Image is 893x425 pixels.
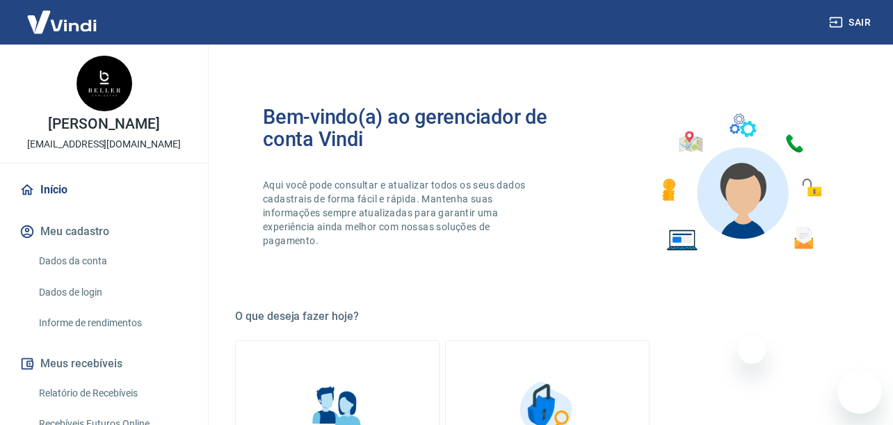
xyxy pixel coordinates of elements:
[837,369,882,414] iframe: Botão para abrir a janela de mensagens
[33,309,191,337] a: Informe de rendimentos
[17,175,191,205] a: Início
[77,56,132,111] img: 8d4cfcc9-1076-4a00-ac42-cd41f19bf379.jpeg
[33,379,191,408] a: Relatório de Recebíveis
[17,216,191,247] button: Meu cadastro
[33,278,191,307] a: Dados de login
[48,117,159,131] p: [PERSON_NAME]
[27,137,181,152] p: [EMAIL_ADDRESS][DOMAIN_NAME]
[650,106,832,259] img: Imagem de um avatar masculino com diversos icones exemplificando as funcionalidades do gerenciado...
[17,348,191,379] button: Meus recebíveis
[235,310,860,323] h5: O que deseja fazer hoje?
[263,178,547,248] p: Aqui você pode consultar e atualizar todos os seus dados cadastrais de forma fácil e rápida. Mant...
[826,10,876,35] button: Sair
[33,247,191,275] a: Dados da conta
[17,1,107,43] img: Vindi
[738,336,766,364] iframe: Fechar mensagem
[263,106,547,150] h2: Bem-vindo(a) ao gerenciador de conta Vindi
